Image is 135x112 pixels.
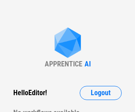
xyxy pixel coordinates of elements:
span: Logout [91,89,111,97]
div: APPRENTICE [45,60,82,68]
div: AI [85,60,91,68]
div: Hello Editor ! [13,86,47,100]
img: Apprentice AI [50,27,85,60]
button: Logout [80,86,122,100]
